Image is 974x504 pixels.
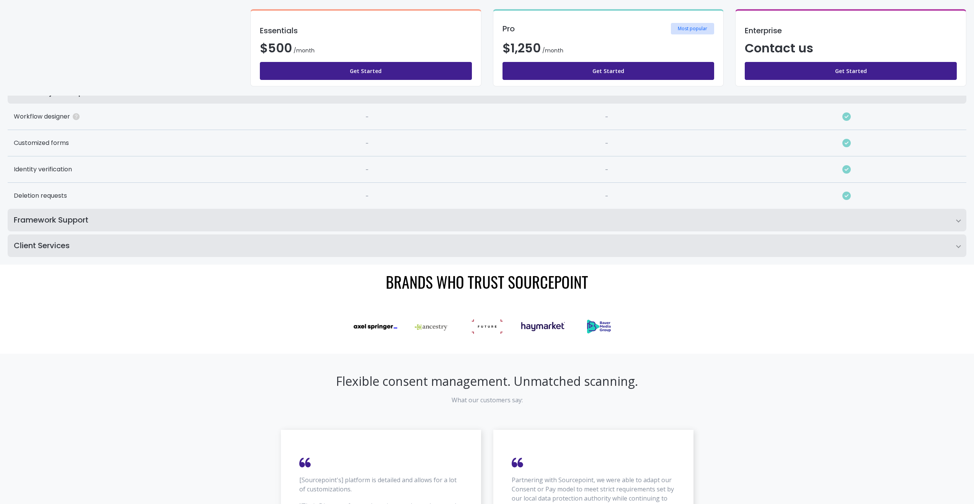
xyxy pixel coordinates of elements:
div: - [365,139,369,148]
span: Most popular [671,23,714,34]
a: Get Started [745,62,957,80]
h3: Essentials [260,27,472,34]
img: AxelSpringer_Logo_long_Black-Ink_sRGB-e1646755349276 [354,324,397,330]
div: - [365,192,369,201]
h3: Enterprise [745,27,957,34]
span: [Sourcepoint's] platform is detailed and allows for a lot of customizations. [299,476,457,493]
span: 1,250 [511,39,541,57]
h2: Flexible consent management. Unmatched scanning. [275,373,700,389]
span: /month [294,47,315,54]
div: - [605,113,609,122]
span: /month [542,47,563,54]
span: $ [260,39,292,57]
div: Workflow designer [8,104,247,130]
a: Get Started [260,62,472,80]
img: future-edit-1 [465,319,509,335]
a: Get Started [502,62,715,80]
div: Customized forms [8,130,247,156]
img: Ancestry.com-Logo.wine_-e1646767206539 [410,321,453,332]
div: - [365,113,369,122]
span: 500 [268,39,292,57]
div: - [365,166,369,175]
p: What our customers say: [275,395,700,405]
div: Deletion requests [8,183,247,209]
a: (Opens in new tab) [577,320,621,333]
span: $ [502,39,541,57]
summary: Framework Support [8,209,966,231]
div: - [605,139,609,148]
div: - [605,192,609,201]
div: Identity verification [8,156,247,183]
img: bauer media group-2 [587,320,611,333]
span: Contact us [745,39,813,57]
img: Haymarket_Logo_Blue-1 [521,322,565,331]
div: - [605,166,609,175]
h3: Pro [502,25,515,33]
summary: Client Services [8,234,966,257]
